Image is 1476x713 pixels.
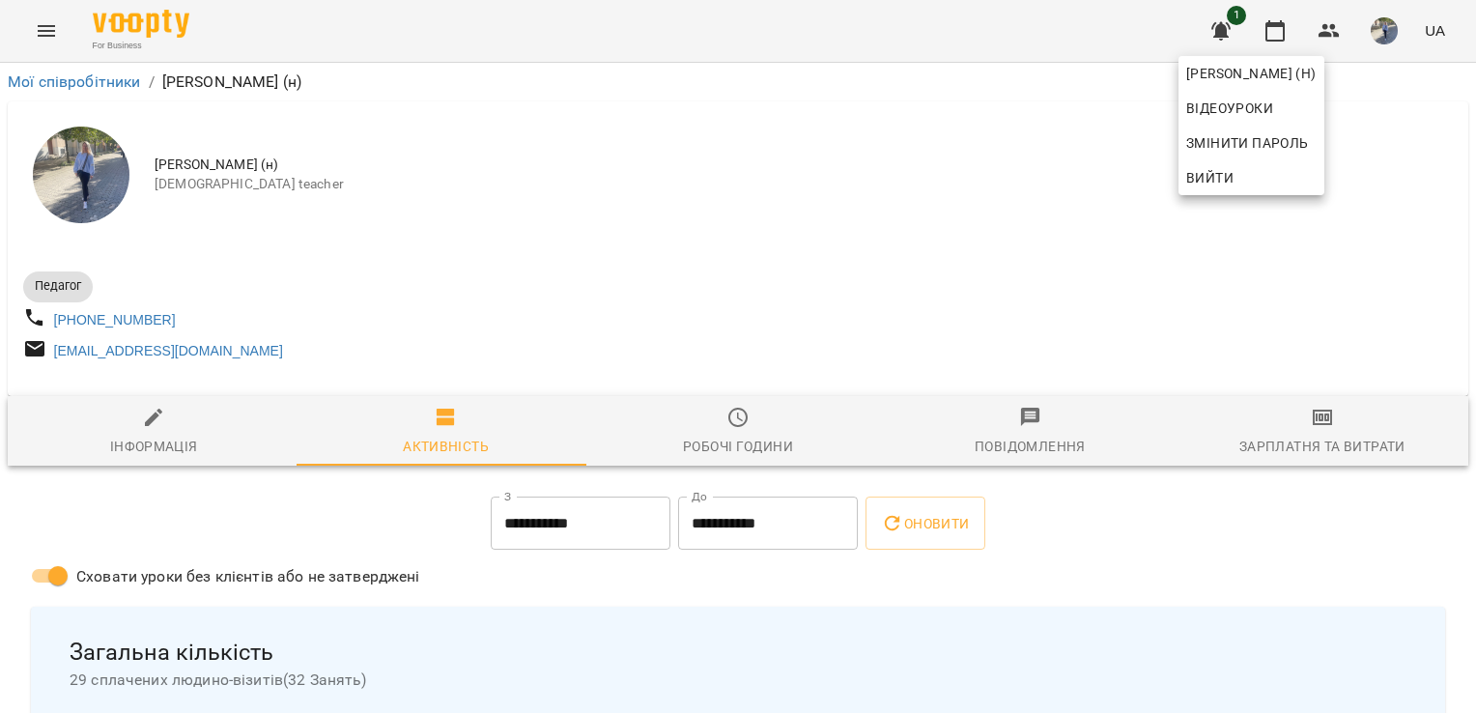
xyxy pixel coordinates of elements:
span: Змінити пароль [1186,131,1317,155]
a: [PERSON_NAME] (н) [1178,56,1324,91]
span: [PERSON_NAME] (н) [1186,62,1317,85]
a: Відеоуроки [1178,91,1281,126]
span: Вийти [1186,166,1234,189]
span: Відеоуроки [1186,97,1273,120]
button: Вийти [1178,160,1324,195]
a: Змінити пароль [1178,126,1324,160]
